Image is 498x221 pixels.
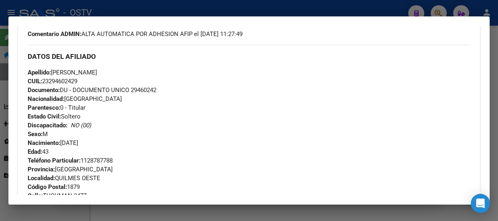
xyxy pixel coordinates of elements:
span: TUCUMAN 3477 [28,192,87,199]
strong: Teléfono Particular: [28,157,81,164]
strong: Parentesco: [28,104,60,111]
strong: Edad: [28,148,42,155]
i: NO (00) [71,122,91,129]
div: Open Intercom Messenger [471,194,490,213]
strong: Estado Civil: [28,113,61,120]
strong: Apellido: [28,69,51,76]
strong: Calle: [28,192,43,199]
span: 1128787788 [28,157,113,164]
span: 1879 [28,183,80,191]
span: M [28,131,48,138]
span: [PERSON_NAME] [28,69,97,76]
strong: Nacionalidad: [28,95,64,102]
span: Soltero [28,113,81,120]
span: QUILMES OESTE [28,175,100,182]
span: [DATE] [28,139,78,147]
span: 23294602429 [28,78,77,85]
h3: DATOS DEL AFILIADO [28,52,470,61]
strong: Documento: [28,86,60,94]
strong: Código Postal: [28,183,67,191]
span: ALTA AUTOMATICA POR ADHESION AFIP el [DATE] 11:27:49 [28,30,243,38]
strong: Nacimiento: [28,139,60,147]
strong: CUIL: [28,78,42,85]
strong: Discapacitado: [28,122,67,129]
span: [GEOGRAPHIC_DATA] [28,95,122,102]
strong: Comentario ADMIN: [28,30,81,38]
span: [GEOGRAPHIC_DATA] [28,166,113,173]
strong: Localidad: [28,175,55,182]
span: 43 [28,148,49,155]
span: 0 - Titular [28,104,85,111]
strong: Sexo: [28,131,43,138]
strong: Provincia: [28,166,55,173]
span: DU - DOCUMENTO UNICO 29460242 [28,86,156,94]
